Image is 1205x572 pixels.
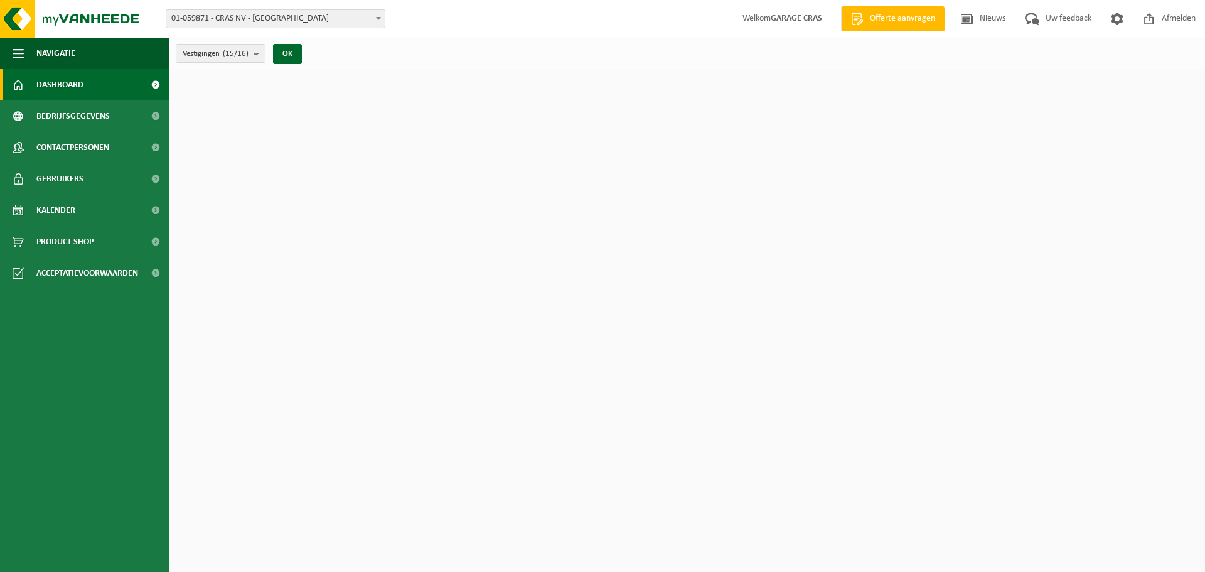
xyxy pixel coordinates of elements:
button: OK [273,44,302,64]
span: Contactpersonen [36,132,109,163]
span: Offerte aanvragen [867,13,938,25]
count: (15/16) [223,50,249,58]
span: 01-059871 - CRAS NV - WAREGEM [166,10,385,28]
span: Dashboard [36,69,83,100]
a: Offerte aanvragen [841,6,945,31]
span: Vestigingen [183,45,249,63]
span: Navigatie [36,38,75,69]
strong: GARAGE CRAS [771,14,822,23]
span: Gebruikers [36,163,83,195]
span: Kalender [36,195,75,226]
span: Bedrijfsgegevens [36,100,110,132]
span: Product Shop [36,226,94,257]
button: Vestigingen(15/16) [176,44,265,63]
span: 01-059871 - CRAS NV - WAREGEM [166,9,385,28]
span: Acceptatievoorwaarden [36,257,138,289]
